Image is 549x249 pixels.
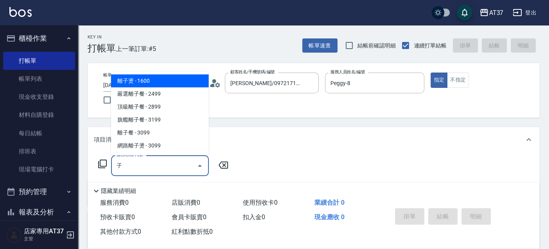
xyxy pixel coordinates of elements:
[172,199,200,206] span: 店販消費 0
[24,235,64,242] p: 主管
[3,28,75,49] button: 櫃檯作業
[510,5,540,20] button: 登出
[100,213,135,221] span: 預收卡販賣 0
[103,72,120,78] label: 帳單日期
[101,187,136,195] p: 隱藏業績明細
[3,160,75,178] a: 現場電腦打卡
[447,73,469,88] button: 不指定
[302,38,337,53] button: 帳單速查
[24,227,64,235] h5: 店家專用AT37
[3,88,75,106] a: 現金收支登錄
[111,100,209,113] span: 頂級離子餐 - 2899
[3,182,75,202] button: 預約管理
[457,5,472,20] button: save
[116,44,156,54] span: 上一筆訂單:#5
[111,87,209,100] span: 嚴選離子餐 - 2499
[111,75,209,87] span: 離子燙 - 1600
[9,7,32,17] img: Logo
[3,52,75,70] a: 打帳單
[111,139,209,152] span: 網路離子燙 - 3099
[103,79,186,92] input: YYYY/MM/DD hh:mm
[243,213,265,221] span: 扣入金 0
[476,5,506,21] button: AT37
[111,113,209,126] span: 旗艦離子餐 - 3199
[230,69,275,75] label: 顧客姓名/手機號碼/編號
[330,69,365,75] label: 服務人員姓名/編號
[3,106,75,124] a: 材料自購登錄
[314,213,344,221] span: 現金應收 0
[88,43,116,54] h3: 打帳單
[431,73,447,88] button: 指定
[88,127,540,152] div: 項目消費
[3,142,75,160] a: 排班表
[357,42,396,50] span: 結帳前確認明細
[194,160,206,172] button: Close
[3,124,75,142] a: 每日結帳
[111,126,209,139] span: 離子餐 - 3099
[100,199,129,206] span: 服務消費 0
[88,35,116,40] h2: Key In
[489,8,503,18] div: AT37
[314,199,344,206] span: 業績合計 0
[100,228,141,235] span: 其他付款方式 0
[172,228,213,235] span: 紅利點數折抵 0
[414,42,447,50] span: 連續打單結帳
[172,213,206,221] span: 會員卡販賣 0
[3,70,75,88] a: 帳單列表
[3,202,75,222] button: 報表及分析
[243,199,278,206] span: 使用預收卡 0
[94,136,117,144] p: 項目消費
[6,227,22,243] img: Person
